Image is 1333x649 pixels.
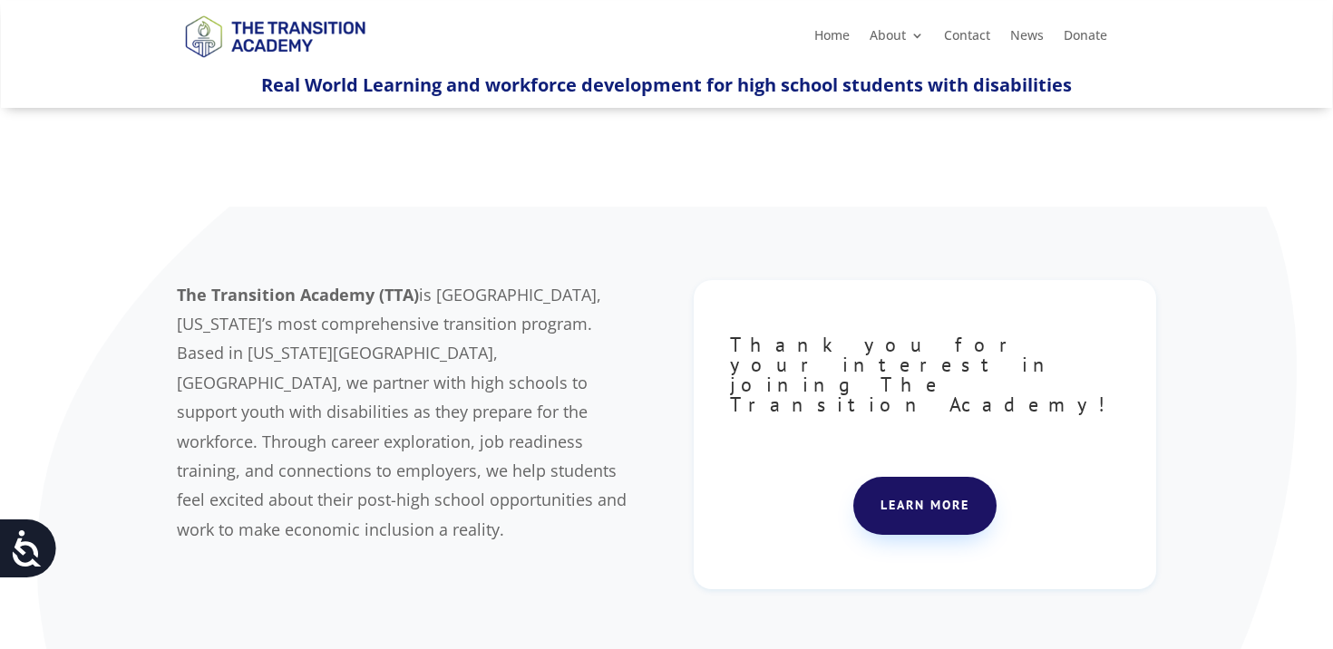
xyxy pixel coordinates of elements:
[870,29,924,49] a: About
[177,54,373,72] a: Logo-Noticias
[814,29,850,49] a: Home
[944,29,990,49] a: Contact
[177,4,373,68] img: TTA Brand_TTA Primary Logo_Horizontal_Light BG
[1064,29,1107,49] a: Donate
[730,332,1118,417] span: Thank you for your interest in joining The Transition Academy!
[1010,29,1044,49] a: News
[177,284,627,540] span: is [GEOGRAPHIC_DATA], [US_STATE]’s most comprehensive transition program. Based in [US_STATE][GEO...
[177,284,419,305] b: The Transition Academy (TTA)
[261,73,1072,97] span: Real World Learning and workforce development for high school students with disabilities
[853,477,997,535] a: Learn more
